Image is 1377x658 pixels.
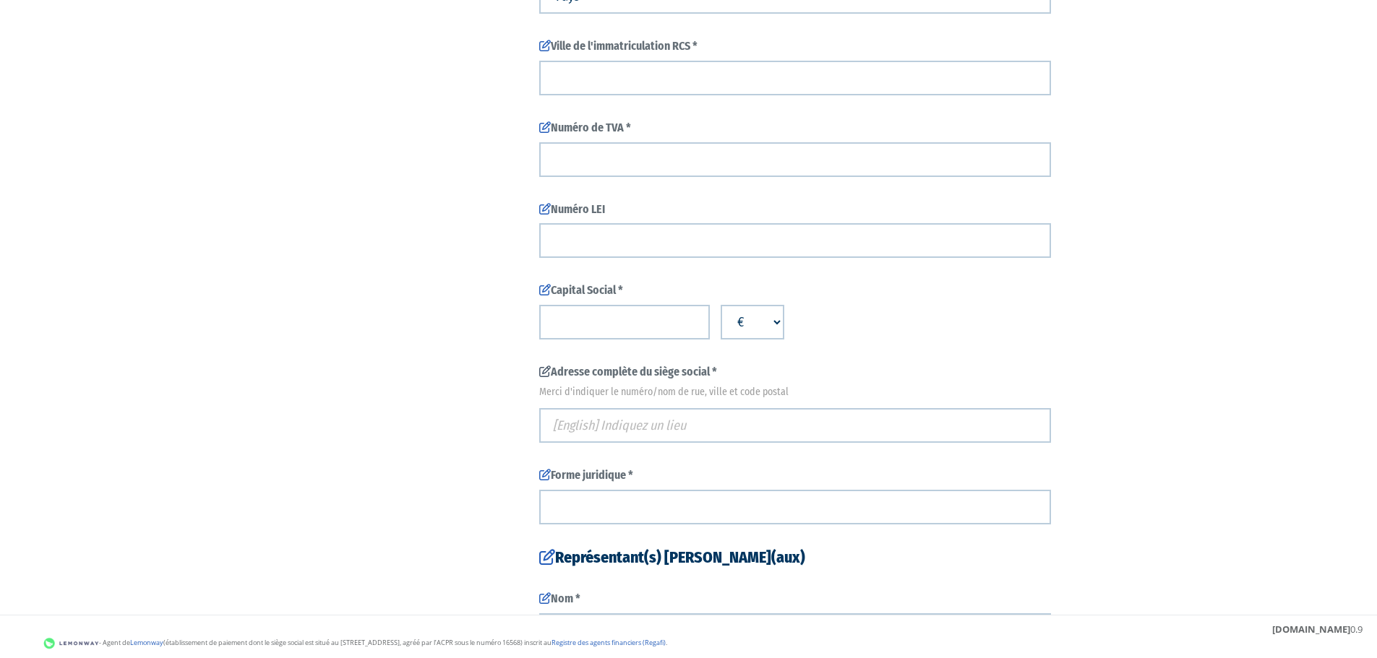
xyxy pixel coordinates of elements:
label: Capital Social * [539,282,1051,299]
a: Lemonway [130,638,163,647]
label: Forme juridique * [539,467,1051,484]
label: Numéro LEI [539,202,1051,218]
label: Numéro de TVA * [539,120,1051,137]
em: Merci d'indiquer le numéro/nom de rue, ville et code postal [539,385,1051,399]
strong: [DOMAIN_NAME] [1272,623,1350,636]
div: - Agent de (établissement de paiement dont le siège social est situé au [STREET_ADDRESS], agréé p... [14,636,1363,651]
input: [English] Indiquez un lieu [539,408,1051,443]
h4: Représentant(s) [PERSON_NAME](aux) [539,549,1051,566]
label: Nom * [539,591,1051,607]
label: Adresse complète du siège social * [539,364,1051,395]
div: 0.9 [1272,623,1363,636]
label: Ville de l'immatriculation RCS * [539,38,1051,55]
img: logo-lemonway.png [43,636,99,651]
a: Registre des agents financiers (Regafi) [552,638,666,647]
